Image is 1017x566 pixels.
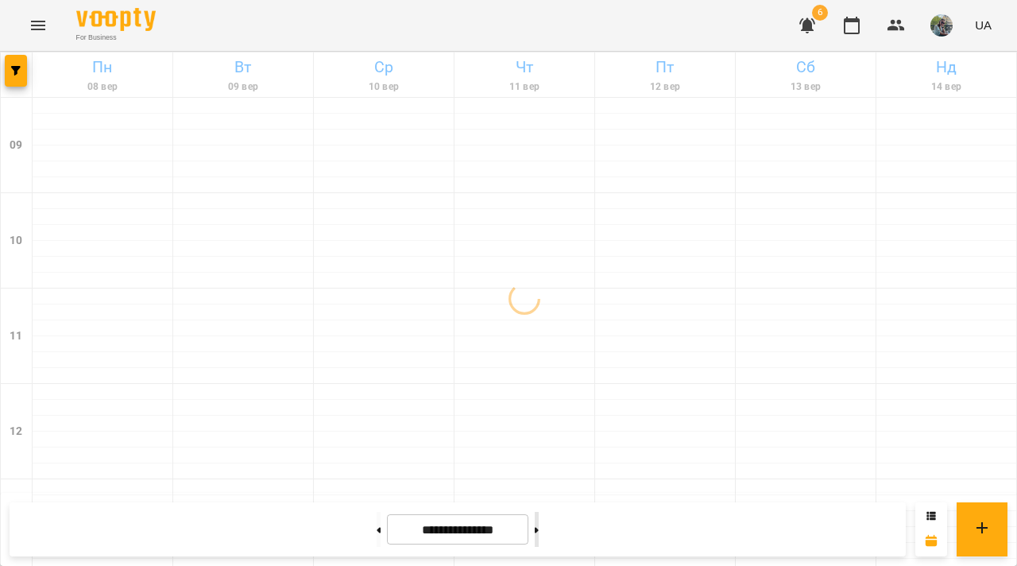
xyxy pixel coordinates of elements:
[316,55,451,79] h6: Ср
[176,55,311,79] h6: Вт
[879,79,1014,95] h6: 14 вер
[930,14,953,37] img: c71655888622cca4d40d307121b662d7.jpeg
[316,79,451,95] h6: 10 вер
[76,33,156,43] span: For Business
[35,79,170,95] h6: 08 вер
[969,10,998,40] button: UA
[76,8,156,31] img: Voopty Logo
[10,137,22,154] h6: 09
[176,79,311,95] h6: 09 вер
[35,55,170,79] h6: Пн
[10,232,22,250] h6: 10
[457,55,592,79] h6: Чт
[10,328,22,345] h6: 11
[457,79,592,95] h6: 11 вер
[879,55,1014,79] h6: Нд
[975,17,992,33] span: UA
[597,79,733,95] h6: 12 вер
[738,79,873,95] h6: 13 вер
[10,423,22,440] h6: 12
[738,55,873,79] h6: Сб
[812,5,828,21] span: 6
[19,6,57,45] button: Menu
[597,55,733,79] h6: Пт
